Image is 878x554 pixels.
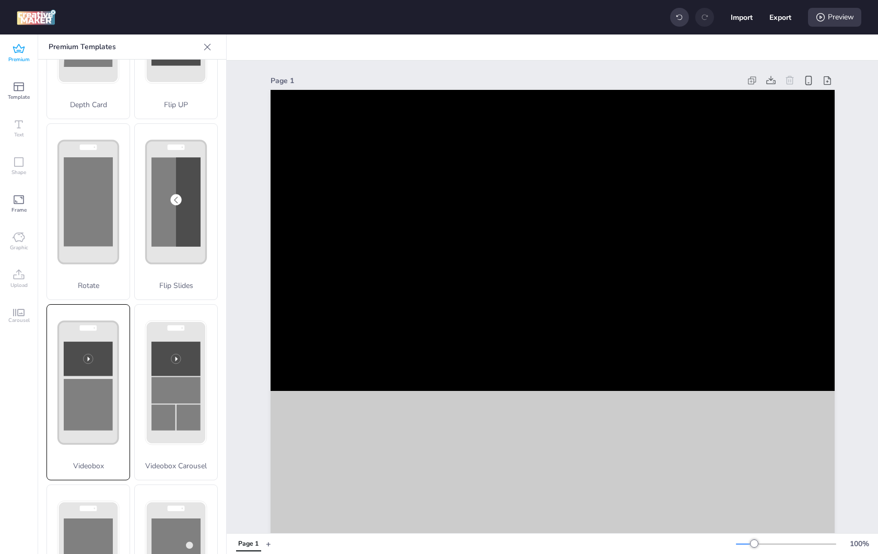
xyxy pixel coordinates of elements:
span: Shape [11,168,26,177]
div: Tabs [231,535,266,553]
div: Page 1 [271,75,741,86]
p: Flip UP [135,99,217,110]
p: Flip Slides [135,280,217,291]
span: Template [8,93,30,101]
span: Premium [8,55,30,64]
span: Text [14,131,24,139]
button: Import [731,6,753,28]
button: Export [769,6,791,28]
div: Page 1 [238,539,259,549]
div: Preview [808,8,861,27]
div: 100 % [847,538,872,549]
button: + [266,535,271,553]
span: Graphic [10,244,28,252]
img: logo Creative Maker [17,9,56,25]
span: Upload [10,281,28,290]
span: Frame [11,206,27,214]
p: Videobox Carousel [135,460,217,471]
p: Rotate [47,280,130,291]
p: Depth Card [47,99,130,110]
p: Videobox [47,460,130,471]
p: Premium Templates [49,34,199,60]
span: Carousel [8,316,30,325]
